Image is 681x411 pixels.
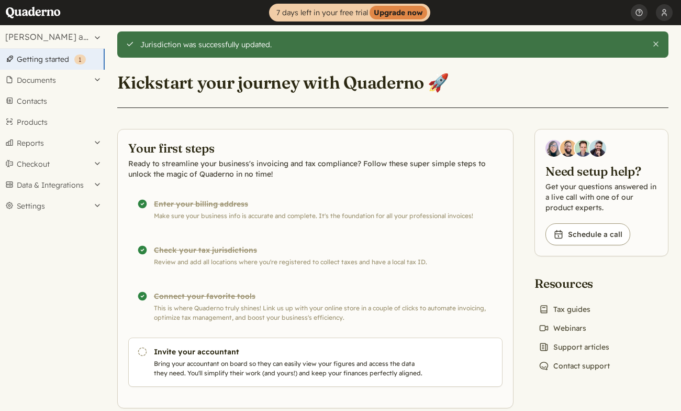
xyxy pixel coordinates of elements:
a: Tax guides [534,302,595,317]
a: Support articles [534,340,613,354]
p: Get your questions answered in a live call with one of our product experts. [545,181,657,213]
img: Jairo Fumero, Account Executive at Quaderno [560,140,577,157]
a: Contact support [534,359,614,373]
div: Jurisdiction was successfully updated. [140,40,644,49]
a: 7 days left in your free trialUpgrade now [269,4,430,21]
button: Close this alert [652,40,660,48]
h2: Resources [534,275,614,291]
a: Schedule a call [545,223,630,245]
p: Bring your accountant on board so they can easily view your figures and access the data they need... [154,359,423,378]
h2: Need setup help? [545,163,657,179]
strong: Upgrade now [370,6,427,19]
img: Diana Carrasco, Account Executive at Quaderno [545,140,562,157]
img: Javier Rubio, DevRel at Quaderno [589,140,606,157]
img: Ivo Oltmans, Business Developer at Quaderno [575,140,591,157]
span: 1 [79,56,82,63]
h1: Kickstart your journey with Quaderno 🚀 [117,72,449,93]
p: Ready to streamline your business's invoicing and tax compliance? Follow these super simple steps... [128,158,503,179]
h3: Invite your accountant [154,347,423,357]
h2: Your first steps [128,140,503,156]
a: Invite your accountant Bring your accountant on board so they can easily view your figures and ac... [128,338,503,387]
a: Webinars [534,321,590,336]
